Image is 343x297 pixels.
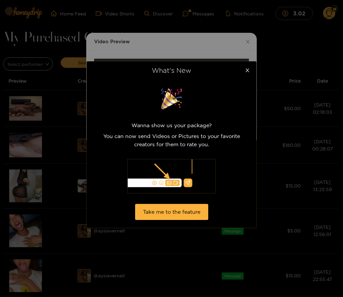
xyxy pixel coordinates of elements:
[238,61,256,80] button: Close
[245,68,250,73] span: close
[94,121,249,129] p: Wanna show us your package?
[94,132,249,148] p: You can now send Videos or Pictures to your favorite creators for them to rate you.
[94,67,249,74] div: What's New
[155,87,188,111] img: surprise image
[127,159,216,193] img: illustration
[135,204,208,220] button: Take me to the feature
